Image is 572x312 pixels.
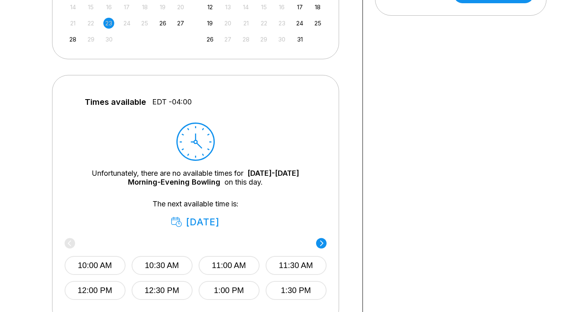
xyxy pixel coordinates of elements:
[175,2,186,12] div: Not available Saturday, September 20th, 2025
[103,2,114,12] div: Not available Tuesday, September 16th, 2025
[277,18,287,29] div: Not available Thursday, October 23rd, 2025
[294,2,305,12] div: Choose Friday, October 17th, 2025
[205,2,216,12] div: Choose Sunday, October 12th, 2025
[103,18,114,29] div: Not available Tuesday, September 23rd, 2025
[222,18,233,29] div: Not available Monday, October 20th, 2025
[294,18,305,29] div: Choose Friday, October 24th, 2025
[139,18,150,29] div: Not available Thursday, September 25th, 2025
[132,281,193,300] button: 12:30 PM
[128,169,299,186] a: [DATE]-[DATE] Morning-Evening Bowling
[312,2,323,12] div: Choose Saturday, October 18th, 2025
[266,256,327,275] button: 11:30 AM
[241,2,251,12] div: Not available Tuesday, October 14th, 2025
[67,2,78,12] div: Not available Sunday, September 14th, 2025
[67,34,78,45] div: Choose Sunday, September 28th, 2025
[258,2,269,12] div: Not available Wednesday, October 15th, 2025
[157,2,168,12] div: Not available Friday, September 19th, 2025
[294,34,305,45] div: Choose Friday, October 31st, 2025
[258,18,269,29] div: Not available Wednesday, October 22nd, 2025
[199,256,260,275] button: 11:00 AM
[77,169,314,187] div: Unfortunately, there are no available times for on this day.
[277,34,287,45] div: Not available Thursday, October 30th, 2025
[312,18,323,29] div: Choose Saturday, October 25th, 2025
[152,98,192,106] span: EDT -04:00
[171,216,220,228] div: [DATE]
[86,2,96,12] div: Not available Monday, September 15th, 2025
[241,18,251,29] div: Not available Tuesday, October 21st, 2025
[157,18,168,29] div: Choose Friday, September 26th, 2025
[65,281,126,300] button: 12:00 PM
[205,34,216,45] div: Choose Sunday, October 26th, 2025
[222,34,233,45] div: Not available Monday, October 27th, 2025
[205,18,216,29] div: Choose Sunday, October 19th, 2025
[122,18,132,29] div: Not available Wednesday, September 24th, 2025
[77,200,314,228] div: The next available time is:
[139,2,150,12] div: Not available Thursday, September 18th, 2025
[86,18,96,29] div: Not available Monday, September 22nd, 2025
[103,34,114,45] div: Not available Tuesday, September 30th, 2025
[85,98,146,106] span: Times available
[65,256,126,275] button: 10:00 AM
[132,256,193,275] button: 10:30 AM
[241,34,251,45] div: Not available Tuesday, October 28th, 2025
[199,281,260,300] button: 1:00 PM
[277,2,287,12] div: Not available Thursday, October 16th, 2025
[86,34,96,45] div: Not available Monday, September 29th, 2025
[258,34,269,45] div: Not available Wednesday, October 29th, 2025
[175,18,186,29] div: Choose Saturday, September 27th, 2025
[222,2,233,12] div: Not available Monday, October 13th, 2025
[122,2,132,12] div: Not available Wednesday, September 17th, 2025
[67,18,78,29] div: Not available Sunday, September 21st, 2025
[266,281,327,300] button: 1:30 PM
